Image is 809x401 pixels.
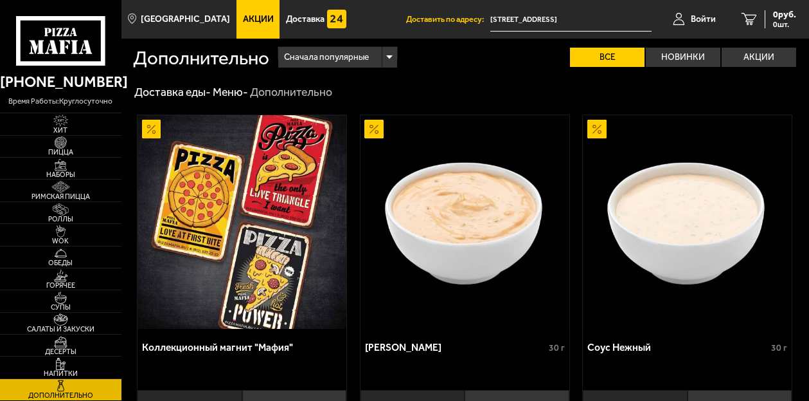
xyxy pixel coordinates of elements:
[138,115,346,328] img: Коллекционный магнит "Мафия"
[646,48,720,67] label: Новинки
[406,15,490,24] span: Доставить по адресу:
[138,115,346,328] a: АкционныйКоллекционный магнит "Мафия"
[722,48,796,67] label: Акции
[490,8,652,32] span: Товарищеский проспект, 32к1
[691,15,716,24] span: Войти
[133,48,269,68] h1: Дополнительно
[134,85,211,98] a: Доставка еды-
[771,342,787,353] span: 30 г
[583,115,792,328] img: Соус Нежный
[243,15,274,24] span: Акции
[587,120,607,139] img: Акционный
[360,115,569,328] a: АкционныйСоус Деликатес
[250,84,332,99] div: Дополнительно
[365,342,546,354] div: [PERSON_NAME]
[142,342,339,354] div: Коллекционный магнит "Мафия"
[327,10,346,29] img: 15daf4d41897b9f0e9f617042186c801.svg
[213,85,248,98] a: Меню-
[142,120,161,139] img: Акционный
[490,8,652,32] input: Ваш адрес доставки
[773,10,796,19] span: 0 руб.
[364,120,384,139] img: Акционный
[284,45,369,69] span: Сначала популярные
[587,342,768,354] div: Соус Нежный
[773,21,796,28] span: 0 шт.
[360,115,569,328] img: Соус Деликатес
[570,48,645,67] label: Все
[583,115,792,328] a: АкционныйСоус Нежный
[549,342,565,353] span: 30 г
[141,15,230,24] span: [GEOGRAPHIC_DATA]
[286,15,324,24] span: Доставка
